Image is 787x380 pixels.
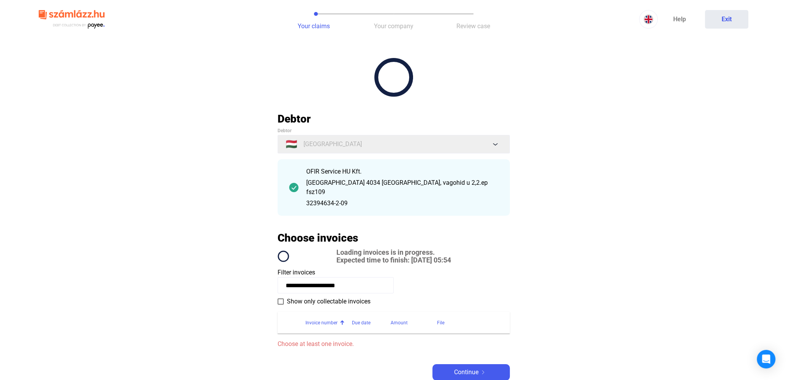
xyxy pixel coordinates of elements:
span: Continue [454,368,478,377]
img: EN [644,15,653,24]
div: 32394634-2-09 [306,199,498,208]
div: Invoice number [305,318,338,327]
button: 🇭🇺[GEOGRAPHIC_DATA] [278,135,510,153]
span: 🇭🇺 [286,140,297,149]
div: File [437,318,444,327]
button: EN [639,10,658,29]
span: Your company [374,22,413,30]
h2: Debtor [278,112,510,126]
span: Choose at least one invoice. [278,339,510,349]
span: Filter invoices [278,269,315,276]
div: Due date [352,318,370,327]
div: Amount [391,318,437,327]
span: Show only collectable invoices [287,297,370,306]
div: Amount [391,318,408,327]
div: Open Intercom Messenger [757,350,775,368]
span: [GEOGRAPHIC_DATA] [303,140,362,149]
img: arrow-right-white [478,370,488,374]
div: File [437,318,501,327]
h2: Choose invoices [278,231,358,245]
div: [GEOGRAPHIC_DATA] 4034 [GEOGRAPHIC_DATA], vagohid u 2,2.ep fsz109 [306,178,498,197]
span: Loading invoices is in progress. [336,249,451,256]
img: szamlazzhu-logo [39,7,105,32]
div: Invoice number [305,318,352,327]
span: Debtor [278,128,291,133]
a: Help [658,10,701,29]
span: Your claims [298,22,330,30]
div: OFIR Service HU Kft. [306,167,498,176]
span: Expected time to finish: [DATE] 05:54 [336,256,451,264]
span: Review case [456,22,490,30]
div: Due date [352,318,391,327]
button: Exit [705,10,748,29]
img: checkmark-darker-green-circle [289,183,298,192]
